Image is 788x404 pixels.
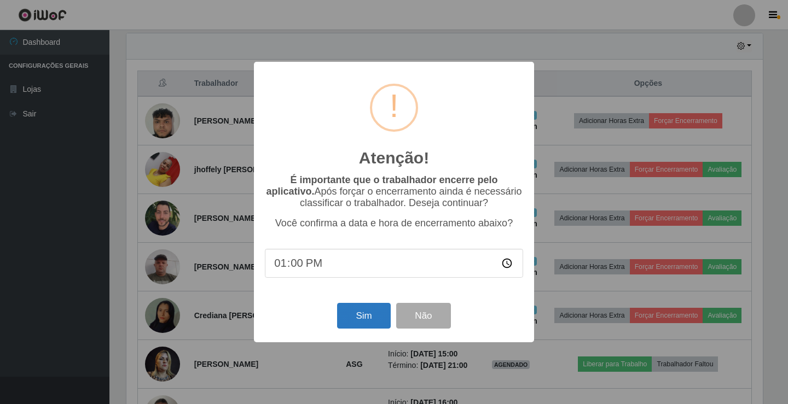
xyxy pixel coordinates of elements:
[396,303,450,329] button: Não
[265,218,523,229] p: Você confirma a data e hora de encerramento abaixo?
[359,148,429,168] h2: Atenção!
[337,303,390,329] button: Sim
[265,174,523,209] p: Após forçar o encerramento ainda é necessário classificar o trabalhador. Deseja continuar?
[266,174,497,197] b: É importante que o trabalhador encerre pelo aplicativo.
